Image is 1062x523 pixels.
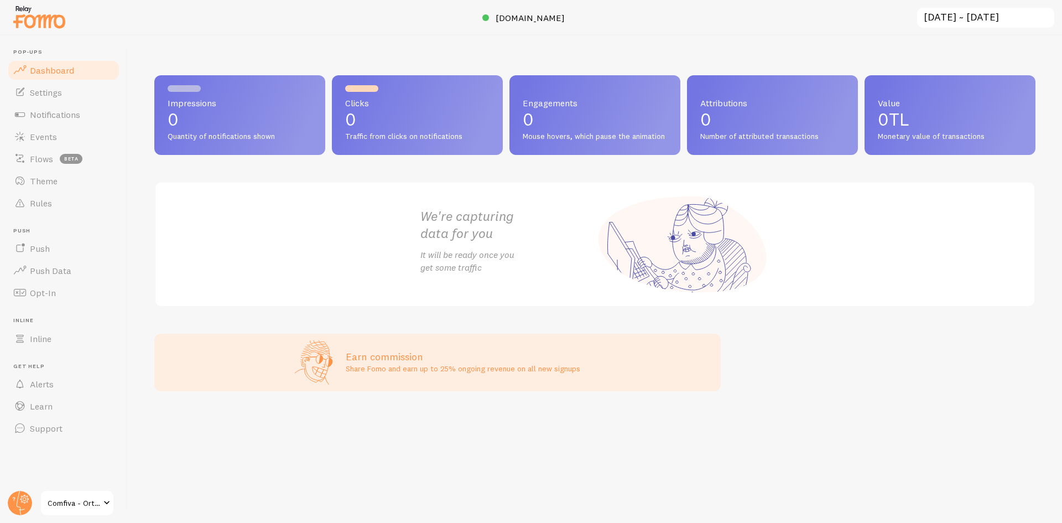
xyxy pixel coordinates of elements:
a: Events [7,126,121,148]
span: Traffic from clicks on notifications [345,132,490,142]
p: 0 [168,111,312,128]
span: beta [60,154,82,164]
a: Learn [7,395,121,417]
span: Inline [13,317,121,324]
a: Push [7,237,121,260]
span: Settings [30,87,62,98]
span: Clicks [345,99,490,107]
span: Quantity of notifications shown [168,132,312,142]
span: Opt-In [30,287,56,298]
span: Monetary value of transactions [878,132,1022,142]
span: Attributions [700,99,845,107]
span: Comfiva - Ortopedik Bel Yastığı [48,496,100,510]
a: Alerts [7,373,121,395]
a: Flows beta [7,148,121,170]
span: Push [13,227,121,235]
span: Get Help [13,363,121,370]
span: Number of attributed transactions [700,132,845,142]
h2: We're capturing data for you [420,208,595,242]
a: Comfiva - Ortopedik Bel Yastığı [40,490,114,516]
p: 0 [523,111,667,128]
a: Notifications [7,103,121,126]
a: Inline [7,328,121,350]
span: Engagements [523,99,667,107]
a: Support [7,417,121,439]
span: Support [30,423,63,434]
span: Theme [30,175,58,187]
span: Learn [30,401,53,412]
span: Inline [30,333,51,344]
span: Events [30,131,57,142]
span: Pop-ups [13,49,121,56]
span: Rules [30,198,52,209]
a: Dashboard [7,59,121,81]
img: fomo-relay-logo-orange.svg [12,3,67,31]
a: Rules [7,192,121,214]
span: 0TL [878,108,909,130]
span: Push Data [30,265,71,276]
span: Mouse hovers, which pause the animation [523,132,667,142]
h3: Earn commission [346,350,580,363]
p: Share Fomo and earn up to 25% ongoing revenue on all new signups [346,363,580,374]
a: Opt-In [7,282,121,304]
span: Push [30,243,50,254]
span: Notifications [30,109,80,120]
p: 0 [345,111,490,128]
a: Settings [7,81,121,103]
span: Dashboard [30,65,74,76]
span: Alerts [30,379,54,390]
p: It will be ready once you get some traffic [420,248,595,274]
span: Value [878,99,1022,107]
span: Flows [30,153,53,164]
p: 0 [700,111,845,128]
a: Push Data [7,260,121,282]
span: Impressions [168,99,312,107]
a: Theme [7,170,121,192]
